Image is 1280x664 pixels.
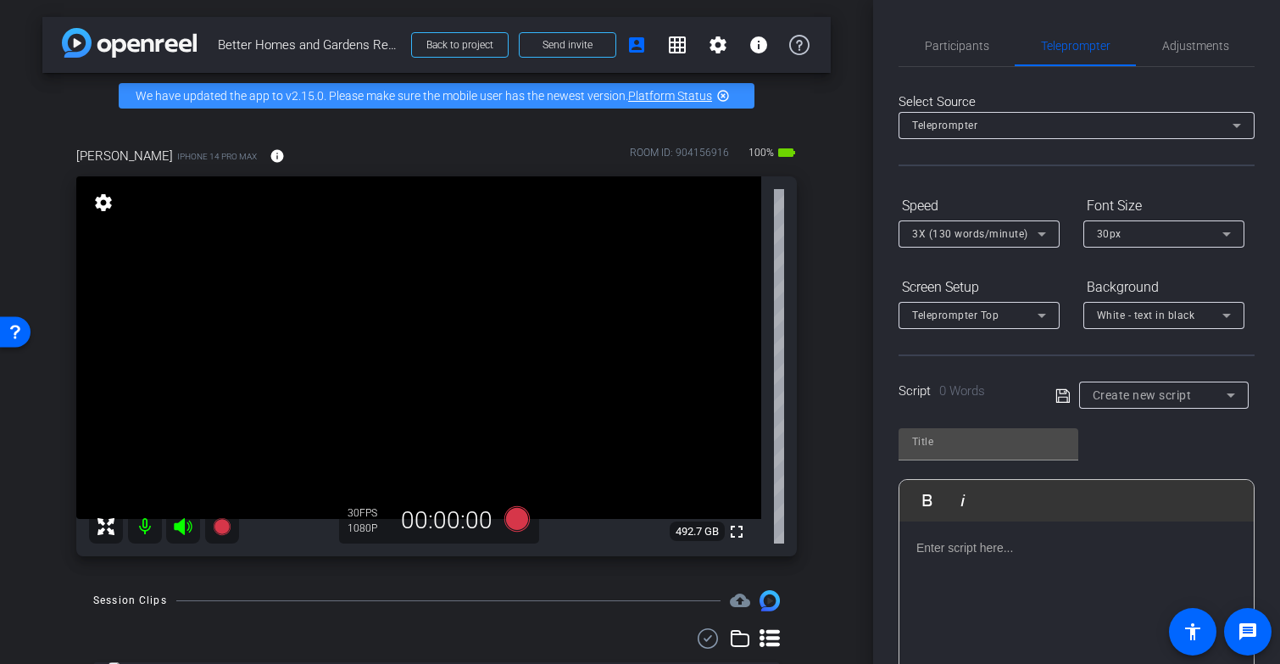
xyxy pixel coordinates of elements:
[119,83,754,109] div: We have updated the app to v2.15.0. Please make sure the mobile user has the newest version.
[62,28,197,58] img: app-logo
[670,522,725,542] span: 492.7 GB
[912,120,977,131] span: Teleprompter
[630,145,729,170] div: ROOM ID: 904156916
[912,310,999,321] span: Teleprompter Top
[1183,622,1203,642] mat-icon: accessibility
[1097,310,1195,321] span: White - text in black
[746,139,776,166] span: 100%
[177,150,257,163] span: iPhone 14 Pro Max
[899,382,1032,401] div: Script
[218,28,401,62] span: Better Homes and Gardens Real Estate Infinity
[730,590,750,611] mat-icon: cloud_upload
[1162,40,1229,52] span: Adjustments
[912,432,1065,452] input: Title
[911,483,943,517] button: Bold (⌘B)
[543,38,593,52] span: Send invite
[270,148,285,164] mat-icon: info
[76,147,173,165] span: [PERSON_NAME]
[519,32,616,58] button: Send invite
[899,192,1060,220] div: Speed
[776,142,797,163] mat-icon: battery_std
[667,35,687,55] mat-icon: grid_on
[1097,228,1121,240] span: 30px
[93,592,167,609] div: Session Clips
[348,522,390,535] div: 1080P
[1238,622,1258,642] mat-icon: message
[426,39,493,51] span: Back to project
[1041,40,1110,52] span: Teleprompter
[925,40,989,52] span: Participants
[626,35,647,55] mat-icon: account_box
[716,89,730,103] mat-icon: highlight_off
[1093,388,1192,402] span: Create new script
[899,92,1255,112] div: Select Source
[912,228,1028,240] span: 3X (130 words/minute)
[760,590,780,611] img: Session clips
[726,522,747,542] mat-icon: fullscreen
[899,273,1060,302] div: Screen Setup
[1083,273,1244,302] div: Background
[628,89,712,103] a: Platform Status
[939,383,985,399] span: 0 Words
[1083,192,1244,220] div: Font Size
[92,193,115,213] mat-icon: settings
[947,483,979,517] button: Italic (⌘I)
[730,590,750,611] span: Destinations for your clips
[390,506,504,535] div: 00:00:00
[708,35,728,55] mat-icon: settings
[348,506,390,520] div: 30
[749,35,769,55] mat-icon: info
[411,32,509,58] button: Back to project
[359,507,377,519] span: FPS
